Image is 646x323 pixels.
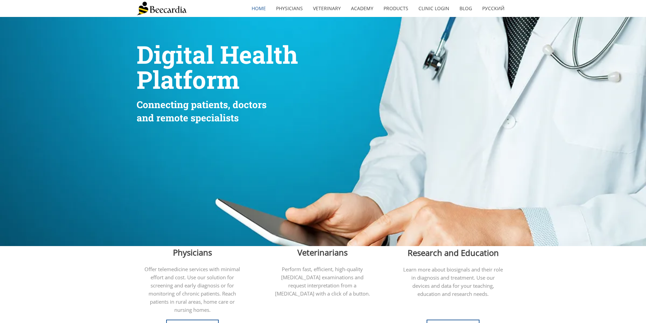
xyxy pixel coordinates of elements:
img: Beecardia [137,2,187,15]
a: Clinic Login [413,1,454,16]
span: Perform fast, efficient, high-quality [MEDICAL_DATA] examinations and request interpretation from... [275,266,370,297]
a: Blog [454,1,477,16]
span: Connecting patients, doctors [137,98,267,111]
span: Veterinarians [297,247,348,258]
span: Physicians [173,247,212,258]
a: home [247,1,271,16]
span: Learn more about biosignals and their role in diagnosis and treatment. Use our devices and data f... [403,266,503,297]
span: Platform [137,63,239,96]
span: and remote specialists [137,112,239,124]
a: Products [378,1,413,16]
span: Offer telemedicine services with minimal effort and cost. Use our solution for screening and earl... [144,266,240,313]
span: Digital Health [137,38,298,70]
a: Physicians [271,1,308,16]
a: Veterinary [308,1,346,16]
a: Русский [477,1,510,16]
a: Academy [346,1,378,16]
span: Research and Education [408,247,499,258]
